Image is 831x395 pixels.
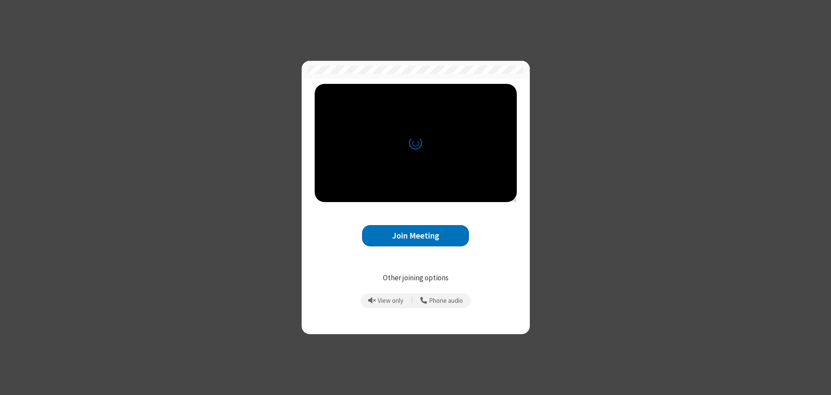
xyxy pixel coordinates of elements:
button: Use your phone for mic and speaker while you view the meeting on this device. [417,293,466,308]
span: View only [378,297,403,305]
p: Other joining options [315,272,517,284]
button: Join Meeting [362,225,469,246]
span: Phone audio [429,297,463,305]
button: Prevent echo when there is already an active mic and speaker in the room. [365,293,407,308]
span: | [411,295,413,307]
